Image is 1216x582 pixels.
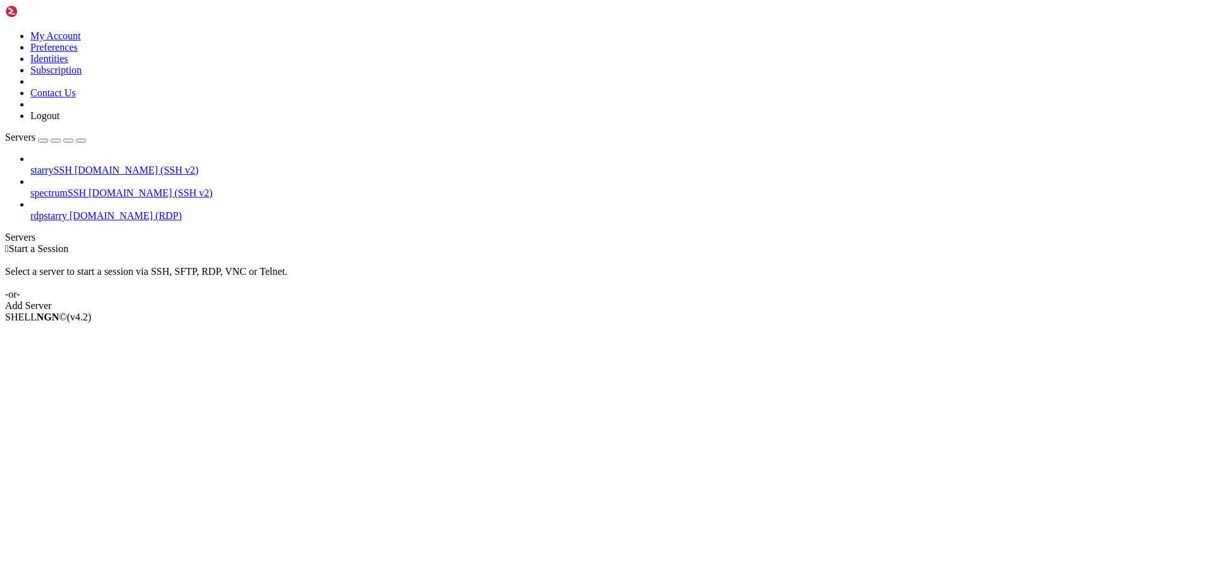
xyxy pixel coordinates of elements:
a: starrySSH [DOMAIN_NAME] (SSH v2) [30,165,1211,176]
span: [DOMAIN_NAME] (SSH v2) [89,187,213,198]
span:  [5,243,9,254]
a: Contact Us [30,87,76,98]
span: spectrumSSH [30,187,86,198]
li: spectrumSSH [DOMAIN_NAME] (SSH v2) [30,176,1211,199]
span: [DOMAIN_NAME] (RDP) [70,210,182,221]
div: Add Server [5,300,1211,312]
a: rdpstarry [DOMAIN_NAME] (RDP) [30,210,1211,222]
a: spectrumSSH [DOMAIN_NAME] (SSH v2) [30,187,1211,199]
li: rdpstarry [DOMAIN_NAME] (RDP) [30,199,1211,222]
div: Select a server to start a session via SSH, SFTP, RDP, VNC or Telnet. -or- [5,255,1211,300]
a: Servers [5,132,86,142]
span: Servers [5,132,35,142]
span: [DOMAIN_NAME] (SSH v2) [75,165,199,175]
span: SHELL © [5,312,91,322]
span: starrySSH [30,165,72,175]
a: Identities [30,53,68,64]
li: starrySSH [DOMAIN_NAME] (SSH v2) [30,153,1211,176]
a: My Account [30,30,81,41]
a: Logout [30,110,60,121]
span: rdpstarry [30,210,67,221]
span: 4.2.0 [67,312,92,322]
div: Servers [5,232,1211,243]
a: Preferences [30,42,78,53]
img: Shellngn [5,5,78,18]
span: Start a Session [9,243,68,254]
a: Subscription [30,65,82,75]
b: NGN [37,312,60,322]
